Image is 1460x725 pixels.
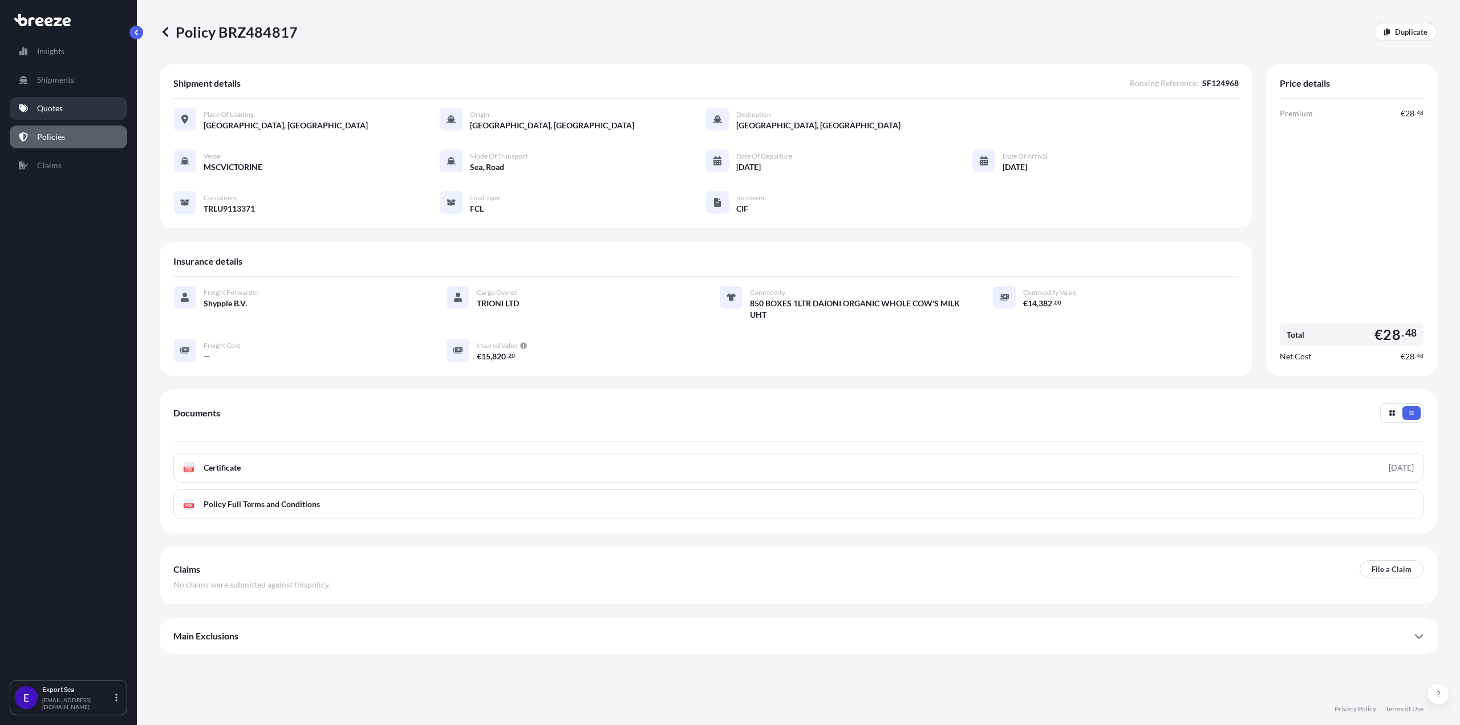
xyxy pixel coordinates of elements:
[477,288,517,297] span: Cargo Owner
[1028,299,1037,307] span: 14
[37,103,63,114] p: Quotes
[1039,299,1052,307] span: 382
[1395,26,1427,38] p: Duplicate
[1003,152,1048,161] span: Date of Arrival
[1280,78,1330,89] span: Price details
[204,161,262,173] span: MSCVICTORINE
[477,341,518,350] span: Insured Value
[481,353,490,361] span: 15
[506,354,508,358] span: .
[736,193,764,202] span: Incoterm
[1374,327,1383,342] span: €
[736,203,748,214] span: CIF
[1130,78,1199,89] span: Booking Reference :
[10,68,127,91] a: Shipments
[1417,354,1423,358] span: 48
[204,152,222,161] span: Vessel
[1374,23,1437,41] a: Duplicate
[736,161,761,173] span: [DATE]
[1401,353,1405,361] span: €
[1417,111,1423,115] span: 48
[204,203,255,214] span: TRLU9113371
[1023,299,1028,307] span: €
[173,453,1423,483] a: PDFCertificate[DATE]
[1383,327,1400,342] span: 28
[173,489,1423,519] a: PDFPolicy Full Terms and Conditions
[1405,330,1417,337] span: 48
[470,193,500,202] span: Load Type
[477,353,481,361] span: €
[1280,108,1313,119] span: Premium
[204,193,237,202] span: Containers
[1401,110,1405,118] span: €
[1415,111,1416,115] span: .
[204,341,240,350] span: Freight Cost
[1405,110,1414,118] span: 28
[1385,704,1423,714] a: Terms of Use
[37,160,62,171] p: Claims
[470,110,489,119] span: Origin
[1389,462,1414,473] div: [DATE]
[204,499,320,510] span: Policy Full Terms and Conditions
[750,298,966,321] span: 850 BOXES 1LTR DAIONI ORGANIC WHOLE COW'S MILK UHT
[204,298,247,309] span: Shypple B.V.
[750,288,785,297] span: Commodity
[1280,351,1311,362] span: Net Cost
[10,154,127,177] a: Claims
[10,125,127,148] a: Policies
[477,298,519,309] span: TRIONI LTD
[1405,353,1414,361] span: 28
[204,462,241,473] span: Certificate
[173,630,238,642] span: Main Exclusions
[1287,329,1304,341] span: Total
[1003,161,1027,173] span: [DATE]
[185,504,193,508] text: PDF
[173,78,241,89] span: Shipment details
[492,353,506,361] span: 820
[173,256,242,267] span: Insurance details
[23,692,29,703] span: E
[185,467,193,471] text: PDF
[37,46,64,57] p: Insights
[204,110,254,119] span: Place of Loading
[1055,301,1061,305] span: 00
[1037,299,1039,307] span: ,
[470,203,484,214] span: FCL
[1053,301,1054,305] span: .
[37,131,65,143] p: Policies
[42,696,113,710] p: [EMAIL_ADDRESS][DOMAIN_NAME]
[10,97,127,120] a: Quotes
[173,579,330,590] span: No claims were submitted against this policy .
[490,353,492,361] span: ,
[160,23,298,41] p: Policy BRZ484817
[1415,354,1416,358] span: .
[10,40,127,63] a: Insights
[470,161,504,173] span: Sea, Road
[470,120,634,131] span: [GEOGRAPHIC_DATA], [GEOGRAPHIC_DATA]
[470,152,528,161] span: Mode of Transport
[204,288,259,297] span: Freight Forwarder
[1335,704,1376,714] a: Privacy Policy
[173,564,200,575] span: Claims
[37,74,74,86] p: Shipments
[508,354,515,358] span: 20
[1023,288,1076,297] span: Commodity Value
[173,622,1423,650] div: Main Exclusions
[1372,564,1412,575] p: File a Claim
[1202,78,1239,89] span: SF124968
[204,351,210,362] span: —
[1402,330,1404,337] span: .
[204,120,368,131] span: [GEOGRAPHIC_DATA], [GEOGRAPHIC_DATA]
[736,152,792,161] span: Date of Departure
[42,685,113,694] p: Export Sea
[1360,560,1423,578] a: File a Claim
[736,110,771,119] span: Destination
[736,120,901,131] span: [GEOGRAPHIC_DATA], [GEOGRAPHIC_DATA]
[173,407,220,419] span: Documents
